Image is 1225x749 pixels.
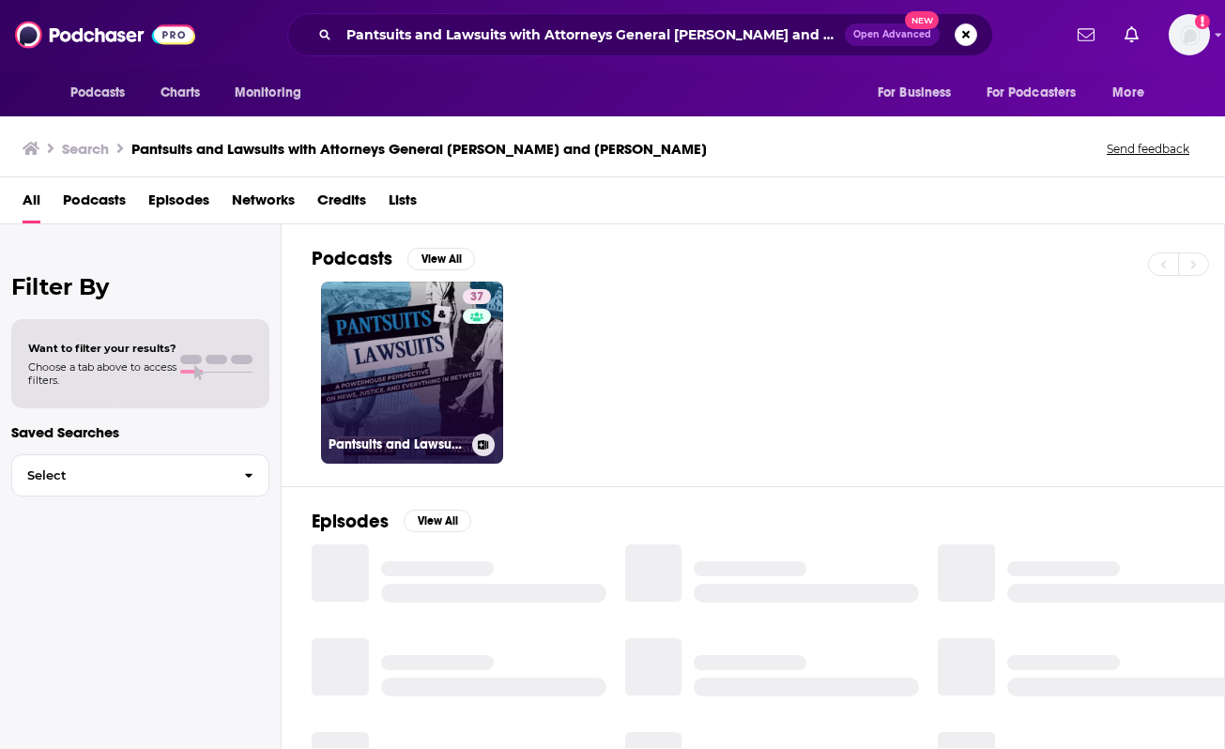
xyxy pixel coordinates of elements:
[878,80,952,106] span: For Business
[865,75,975,111] button: open menu
[845,23,940,46] button: Open AdvancedNew
[148,185,209,223] a: Episodes
[287,13,993,56] div: Search podcasts, credits, & more...
[131,140,707,158] h3: Pantsuits and Lawsuits with Attorneys General [PERSON_NAME] and [PERSON_NAME]
[329,436,465,452] h3: Pantsuits and Lawsuits with Attorneys General [PERSON_NAME] and [PERSON_NAME]
[974,75,1104,111] button: open menu
[57,75,150,111] button: open menu
[11,423,269,441] p: Saved Searches
[11,273,269,300] h2: Filter By
[62,140,109,158] h3: Search
[63,185,126,223] a: Podcasts
[70,80,126,106] span: Podcasts
[1169,14,1210,55] img: User Profile
[161,80,201,106] span: Charts
[987,80,1077,106] span: For Podcasters
[11,454,269,497] button: Select
[12,469,229,481] span: Select
[312,247,392,270] h2: Podcasts
[317,185,366,223] a: Credits
[1099,75,1168,111] button: open menu
[339,20,845,50] input: Search podcasts, credits, & more...
[15,17,195,53] img: Podchaser - Follow, Share and Rate Podcasts
[407,248,475,270] button: View All
[1195,14,1210,29] svg: Add a profile image
[1169,14,1210,55] button: Show profile menu
[463,289,491,304] a: 37
[389,185,417,223] a: Lists
[23,185,40,223] a: All
[235,80,301,106] span: Monitoring
[312,247,475,270] a: PodcastsView All
[1070,19,1102,51] a: Show notifications dropdown
[321,282,503,464] a: 37Pantsuits and Lawsuits with Attorneys General [PERSON_NAME] and [PERSON_NAME]
[470,288,483,307] span: 37
[312,510,389,533] h2: Episodes
[28,342,176,355] span: Want to filter your results?
[404,510,471,532] button: View All
[222,75,326,111] button: open menu
[312,510,471,533] a: EpisodesView All
[148,75,212,111] a: Charts
[853,30,931,39] span: Open Advanced
[1112,80,1144,106] span: More
[232,185,295,223] a: Networks
[28,360,176,387] span: Choose a tab above to access filters.
[1101,141,1195,157] button: Send feedback
[1117,19,1146,51] a: Show notifications dropdown
[1169,14,1210,55] span: Logged in as ASabine
[905,11,939,29] span: New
